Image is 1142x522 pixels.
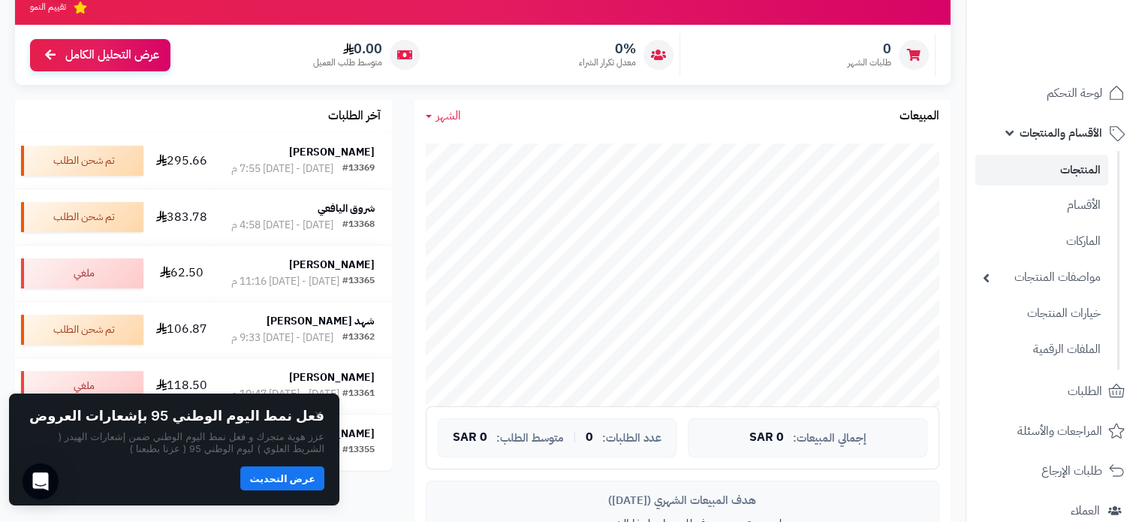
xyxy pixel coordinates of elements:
a: مواصفات المنتجات [975,261,1108,294]
span: الطلبات [1068,381,1102,402]
strong: [PERSON_NAME] [289,144,375,160]
a: الأقسام [975,189,1108,222]
div: #13362 [342,330,375,345]
span: عدد الطلبات: [602,432,661,445]
span: 0.00 [313,41,382,57]
strong: [PERSON_NAME] [289,370,375,385]
span: عرض التحليل الكامل [65,47,159,64]
img: logo-2.png [1040,29,1128,60]
span: 0% [579,41,636,57]
div: #13365 [342,274,375,289]
span: | [573,432,577,443]
h2: فعل نمط اليوم الوطني 95 بإشعارات العروض [29,409,324,424]
a: المراجعات والأسئلة [975,413,1133,449]
div: تم شحن الطلب [21,146,143,176]
span: الشهر [436,107,461,125]
a: الشهر [426,107,461,125]
span: متوسط الطلب: [496,432,564,445]
div: هدف المبيعات الشهري ([DATE]) [438,493,927,508]
span: العملاء [1071,500,1100,521]
span: المراجعات والأسئلة [1017,421,1102,442]
a: الماركات [975,225,1108,258]
span: معدل تكرار الشراء [579,56,636,69]
div: ملغي [21,371,143,401]
h3: المبيعات [899,110,939,123]
a: لوحة التحكم [975,75,1133,111]
span: طلبات الإرجاع [1041,460,1102,481]
td: 62.50 [149,246,213,301]
td: 118.50 [149,358,213,414]
div: تم شحن الطلب [21,202,143,232]
span: 0 [848,41,891,57]
span: متوسط طلب العميل [313,56,382,69]
span: 0 SAR [749,431,784,445]
div: [DATE] - [DATE] 7:55 م [231,161,333,177]
span: تقييم النمو [30,1,66,14]
div: #13361 [342,387,375,402]
h3: آخر الطلبات [328,110,381,123]
div: [DATE] - [DATE] 9:33 م [231,330,333,345]
span: لوحة التحكم [1047,83,1102,104]
div: Open Intercom Messenger [23,463,59,499]
div: #13355 [342,443,375,458]
a: طلبات الإرجاع [975,453,1133,489]
div: تم شحن الطلب [21,315,143,345]
div: #13368 [342,218,375,233]
td: 295.66 [149,133,213,189]
strong: [PERSON_NAME] [289,257,375,273]
a: المنتجات [975,155,1108,186]
strong: شروق اليافعي [318,201,375,216]
div: #13369 [342,161,375,177]
a: الطلبات [975,373,1133,409]
td: 383.78 [149,189,213,245]
span: 0 SAR [453,431,487,445]
span: طلبات الشهر [848,56,891,69]
p: عزز هوية متجرك و فعل نمط اليوم الوطني ضمن إشعارات الهيدر ( الشريط العلوي ) ليوم الوطني 95 ( عزنا ... [24,430,324,455]
span: الأقسام والمنتجات [1020,122,1102,143]
span: 0 [586,431,593,445]
div: [DATE] - [DATE] 4:58 م [231,218,333,233]
a: الملفات الرقمية [975,333,1108,366]
td: 106.87 [149,302,213,358]
div: [DATE] - [DATE] 11:16 م [231,274,339,289]
a: خيارات المنتجات [975,297,1108,330]
a: عرض التحليل الكامل [30,39,170,71]
span: إجمالي المبيعات: [793,432,866,445]
strong: شهد [PERSON_NAME] [267,313,375,329]
div: [DATE] - [DATE] 10:47 م [231,387,339,402]
button: عرض التحديث [240,466,324,490]
div: ملغي [21,258,143,288]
